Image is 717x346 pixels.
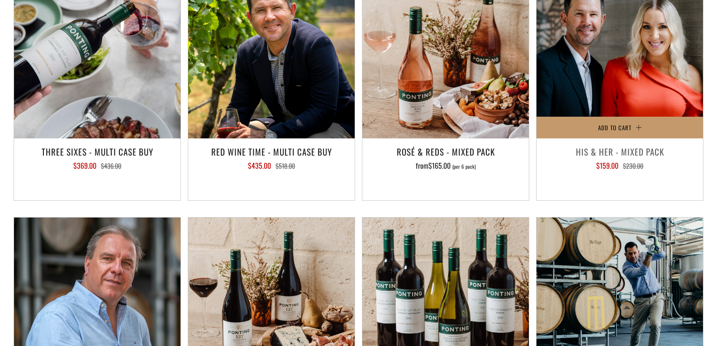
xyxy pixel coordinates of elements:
[428,160,451,171] span: $165.00
[541,144,698,159] h3: His & Her - Mixed Pack
[367,144,524,159] h3: Rosé & Reds - Mixed Pack
[598,123,632,132] span: Add to Cart
[248,160,271,171] span: $435.00
[188,144,355,189] a: Red Wine Time - Multi Case Buy $435.00 $518.00
[14,144,180,189] a: Three Sixes - Multi Case Buy $369.00 $436.00
[275,161,295,171] span: $518.00
[537,144,703,189] a: His & Her - Mixed Pack $159.00 $230.00
[623,161,643,171] span: $230.00
[596,160,618,171] span: $159.00
[193,144,350,159] h3: Red Wine Time - Multi Case Buy
[537,117,703,138] button: Add to Cart
[362,144,529,189] a: Rosé & Reds - Mixed Pack from$165.00 (per 6 pack)
[416,160,476,171] span: from
[19,144,176,159] h3: Three Sixes - Multi Case Buy
[452,164,476,169] span: (per 6 pack)
[101,161,121,171] span: $436.00
[73,160,96,171] span: $369.00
